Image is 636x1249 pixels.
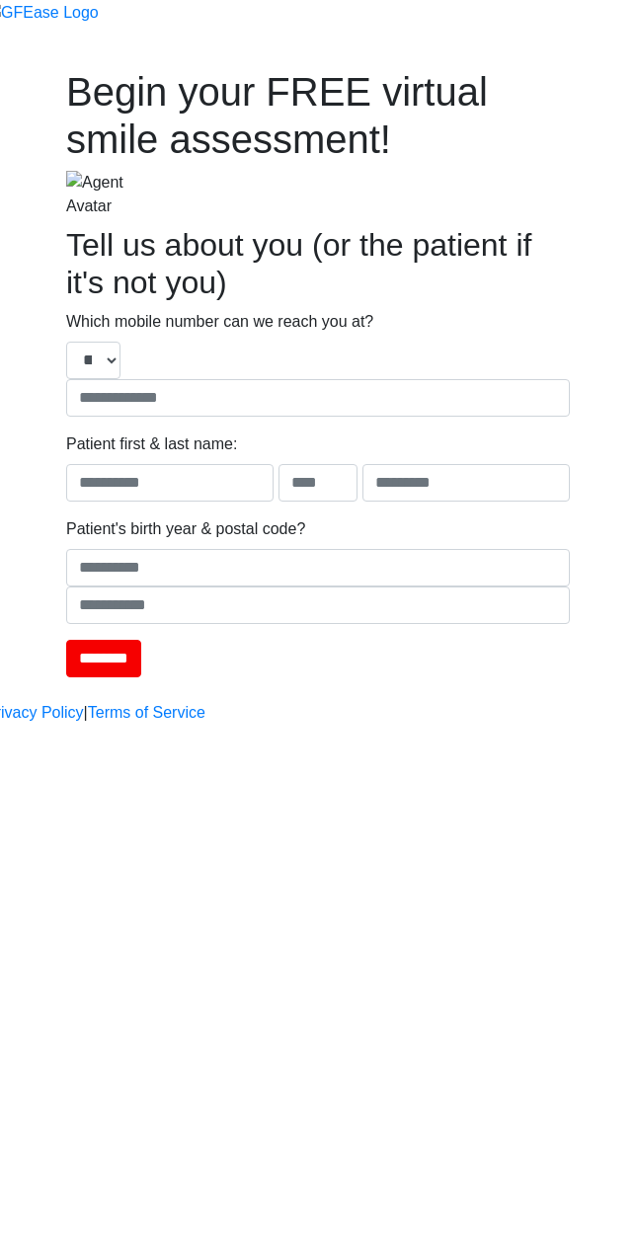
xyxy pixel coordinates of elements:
img: Agent Avatar [66,171,125,218]
label: Patient first & last name: [66,432,237,456]
a: Terms of Service [88,701,205,725]
h1: Begin your FREE virtual smile assessment! [66,68,570,163]
label: Which mobile number can we reach you at? [66,310,373,334]
a: | [84,701,88,725]
label: Patient's birth year & postal code? [66,517,305,541]
h2: Tell us about you (or the patient if it's not you) [66,226,570,302]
